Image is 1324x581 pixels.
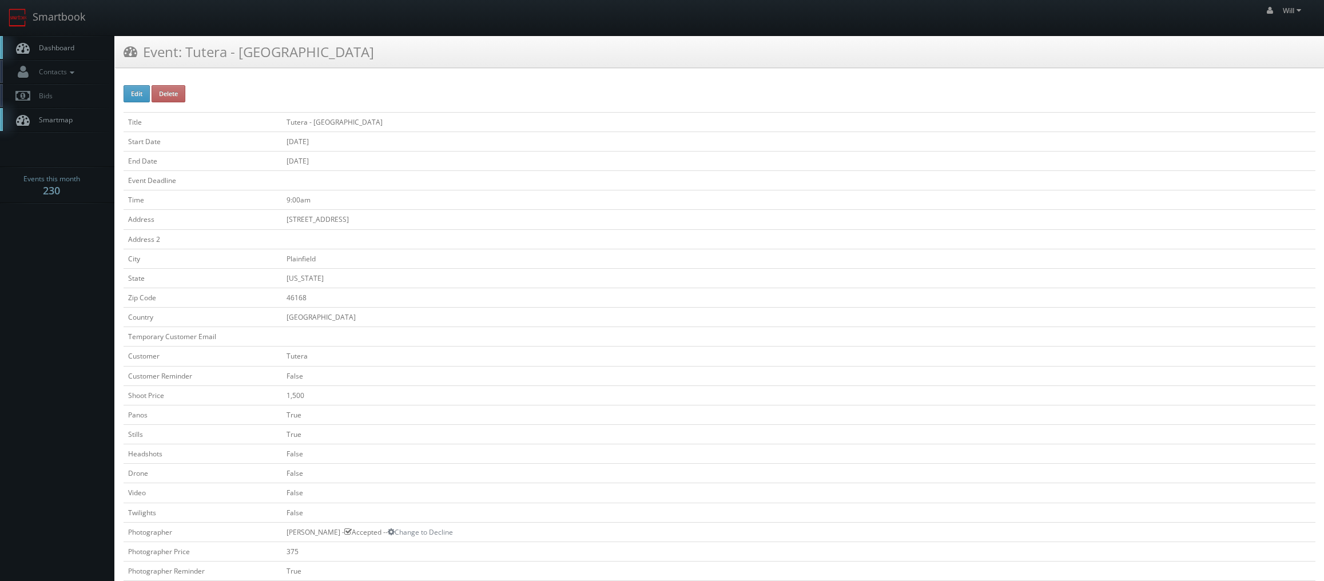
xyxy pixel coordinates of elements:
td: City [124,249,282,268]
td: Customer [124,347,282,366]
td: False [282,464,1315,483]
a: Change to Decline [388,527,453,537]
td: Photographer Price [124,542,282,561]
td: Photographer [124,522,282,542]
span: Smartmap [33,115,73,125]
td: Start Date [124,132,282,151]
td: False [282,366,1315,385]
strong: 230 [43,184,60,197]
img: smartbook-logo.png [9,9,27,27]
td: [GEOGRAPHIC_DATA] [282,308,1315,327]
td: 9:00am [282,190,1315,210]
td: Headshots [124,444,282,464]
td: Plainfield [282,249,1315,268]
td: Drone [124,464,282,483]
td: Tutera - [GEOGRAPHIC_DATA] [282,112,1315,132]
td: True [282,424,1315,444]
span: Contacts [33,67,77,77]
td: Address 2 [124,229,282,249]
td: [US_STATE] [282,268,1315,288]
td: Shoot Price [124,385,282,405]
td: Photographer Reminder [124,561,282,580]
td: [DATE] [282,132,1315,151]
td: 375 [282,542,1315,561]
td: End Date [124,151,282,170]
td: [DATE] [282,151,1315,170]
td: Address [124,210,282,229]
td: True [282,561,1315,580]
td: Event Deadline [124,171,282,190]
td: True [282,405,1315,424]
td: [PERSON_NAME] - Accepted -- [282,522,1315,542]
h3: Event: Tutera - [GEOGRAPHIC_DATA] [124,42,374,62]
td: Tutera [282,347,1315,366]
td: 1,500 [282,385,1315,405]
td: State [124,268,282,288]
button: Delete [152,85,185,102]
td: Panos [124,405,282,424]
span: Dashboard [33,43,74,53]
td: Title [124,112,282,132]
td: False [282,444,1315,464]
td: Country [124,308,282,327]
span: Events this month [23,173,80,185]
span: Bids [33,91,53,101]
td: Zip Code [124,288,282,307]
td: [STREET_ADDRESS] [282,210,1315,229]
td: False [282,483,1315,503]
td: False [282,503,1315,522]
td: Time [124,190,282,210]
button: Edit [124,85,150,102]
td: Temporary Customer Email [124,327,282,347]
td: Customer Reminder [124,366,282,385]
span: Will [1283,6,1305,15]
td: 46168 [282,288,1315,307]
td: Video [124,483,282,503]
td: Stills [124,424,282,444]
td: Twilights [124,503,282,522]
